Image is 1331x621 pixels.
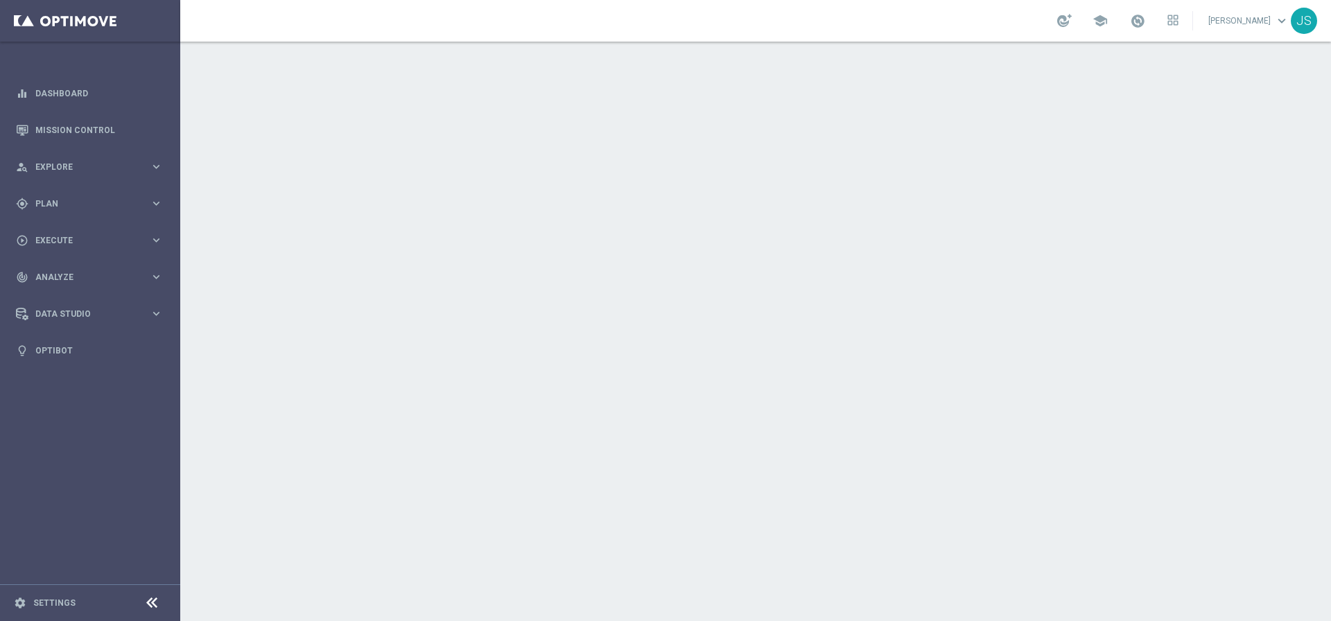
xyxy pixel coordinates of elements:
button: lightbulb Optibot [15,345,164,356]
button: Mission Control [15,125,164,136]
button: equalizer Dashboard [15,88,164,99]
div: Dashboard [16,75,163,112]
i: keyboard_arrow_right [150,197,163,210]
span: school [1093,13,1108,28]
a: Settings [33,599,76,607]
i: keyboard_arrow_right [150,234,163,247]
div: Execute [16,234,150,247]
i: keyboard_arrow_right [150,160,163,173]
div: Plan [16,198,150,210]
a: Optibot [35,332,163,369]
button: gps_fixed Plan keyboard_arrow_right [15,198,164,209]
div: Data Studio [16,308,150,320]
span: Execute [35,236,150,245]
div: Mission Control [16,112,163,148]
div: Explore [16,161,150,173]
i: equalizer [16,87,28,100]
i: lightbulb [16,344,28,357]
button: play_circle_outline Execute keyboard_arrow_right [15,235,164,246]
i: track_changes [16,271,28,283]
a: Dashboard [35,75,163,112]
span: keyboard_arrow_down [1274,13,1289,28]
i: person_search [16,161,28,173]
i: gps_fixed [16,198,28,210]
i: keyboard_arrow_right [150,270,163,283]
button: person_search Explore keyboard_arrow_right [15,161,164,173]
span: Data Studio [35,310,150,318]
button: track_changes Analyze keyboard_arrow_right [15,272,164,283]
div: Optibot [16,332,163,369]
div: JS [1291,8,1317,34]
span: Analyze [35,273,150,281]
i: keyboard_arrow_right [150,307,163,320]
button: Data Studio keyboard_arrow_right [15,308,164,320]
span: Explore [35,163,150,171]
a: Mission Control [35,112,163,148]
div: Analyze [16,271,150,283]
span: Plan [35,200,150,208]
i: settings [14,597,26,609]
a: [PERSON_NAME]keyboard_arrow_down [1207,10,1291,31]
i: play_circle_outline [16,234,28,247]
